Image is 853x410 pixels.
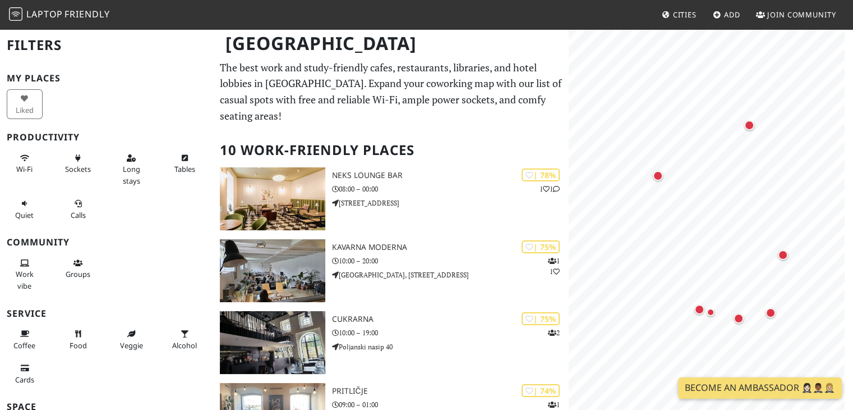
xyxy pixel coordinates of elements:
[548,399,560,410] p: 1
[332,386,569,396] h3: Pritličje
[70,340,87,350] span: Food
[776,248,790,262] div: Map marker
[16,269,34,290] span: People working
[66,269,90,279] span: Group tables
[71,210,86,220] span: Video/audio calls
[7,149,43,179] button: Wi-Fi
[123,164,140,185] span: Long stays
[332,184,569,194] p: 08:00 – 00:00
[522,240,560,253] div: | 75%
[704,306,717,319] div: Map marker
[332,399,569,410] p: 09:00 – 01:00
[7,194,43,224] button: Quiet
[16,164,33,174] span: Stable Wi-Fi
[548,327,560,338] p: 2
[751,4,841,25] a: Join Community
[60,325,96,354] button: Food
[26,8,63,20] span: Laptop
[548,256,560,277] p: 1 1
[220,239,325,302] img: Kavarna Moderna
[7,28,206,62] h2: Filters
[172,340,197,350] span: Alcohol
[220,311,325,374] img: Cukrarna
[13,340,35,350] span: Coffee
[7,308,206,319] h3: Service
[657,4,701,25] a: Cities
[60,194,96,224] button: Calls
[9,5,110,25] a: LaptopFriendly LaptopFriendly
[678,377,842,399] a: Become an Ambassador 🤵🏻‍♀️🤵🏾‍♂️🤵🏼‍♀️
[332,315,569,324] h3: Cukrarna
[220,133,562,167] h2: 10 Work-Friendly Places
[64,8,109,20] span: Friendly
[15,375,34,385] span: Credit cards
[60,254,96,284] button: Groups
[120,340,143,350] span: Veggie
[113,325,149,354] button: Veggie
[213,311,569,374] a: Cukrarna | 75% 2 Cukrarna 10:00 – 19:00 Poljanski nasip 40
[651,168,665,183] div: Map marker
[522,312,560,325] div: | 75%
[220,60,562,124] p: The best work and study-friendly cafes, restaurants, libraries, and hotel lobbies in [GEOGRAPHIC_...
[767,10,836,20] span: Join Community
[763,306,778,320] div: Map marker
[7,237,206,248] h3: Community
[708,4,745,25] a: Add
[332,327,569,338] p: 10:00 – 19:00
[692,302,707,317] div: Map marker
[7,254,43,295] button: Work vibe
[540,184,560,194] p: 1 1
[742,118,757,133] div: Map marker
[9,7,22,21] img: LaptopFriendly
[174,164,195,174] span: Work-friendly tables
[332,270,569,280] p: [GEOGRAPHIC_DATA], [STREET_ADDRESS]
[60,149,96,179] button: Sockets
[673,10,697,20] span: Cities
[167,149,202,179] button: Tables
[113,149,149,190] button: Long stays
[332,341,569,352] p: Poljanski nasip 40
[216,28,566,59] h1: [GEOGRAPHIC_DATA]
[332,243,569,252] h3: Kavarna Moderna
[65,164,91,174] span: Power sockets
[522,168,560,181] div: | 78%
[332,198,569,208] p: [STREET_ADDRESS]
[522,384,560,397] div: | 74%
[724,10,740,20] span: Add
[332,256,569,266] p: 10:00 – 20:00
[213,167,569,230] a: Neks Lounge Bar | 78% 11 Neks Lounge Bar 08:00 – 00:00 [STREET_ADDRESS]
[7,132,206,143] h3: Productivity
[15,210,34,220] span: Quiet
[7,359,43,389] button: Cards
[731,311,746,326] div: Map marker
[7,73,206,84] h3: My Places
[220,167,325,230] img: Neks Lounge Bar
[213,239,569,302] a: Kavarna Moderna | 75% 11 Kavarna Moderna 10:00 – 20:00 [GEOGRAPHIC_DATA], [STREET_ADDRESS]
[7,325,43,354] button: Coffee
[167,325,202,354] button: Alcohol
[332,171,569,180] h3: Neks Lounge Bar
